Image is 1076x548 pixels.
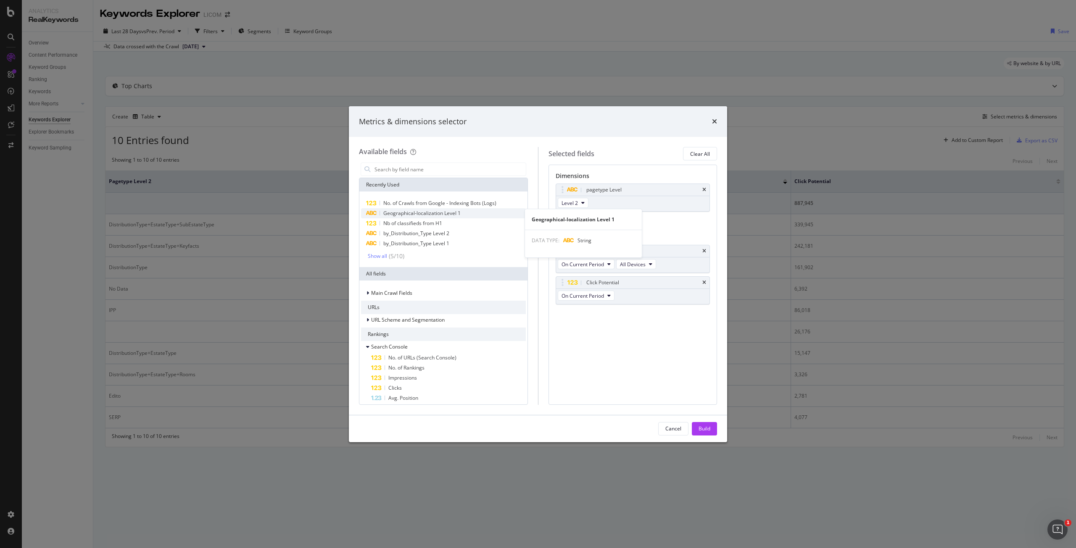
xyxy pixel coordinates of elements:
[371,316,445,323] span: URL Scheme and Segmentation
[388,364,425,371] span: No. of Rankings
[368,253,387,259] div: Show all
[586,278,619,287] div: Click Potential
[616,259,656,269] button: All Devices
[549,149,594,159] div: Selected fields
[702,187,706,192] div: times
[558,259,614,269] button: On Current Period
[525,216,642,223] div: Geographical-localization Level 1
[558,291,614,301] button: On Current Period
[712,116,717,127] div: times
[359,116,467,127] div: Metrics & dimensions selector
[383,230,449,237] span: by_Distribution_Type Level 2
[383,199,496,207] span: No. of Crawls from Google - Indexing Bots (Logs)
[692,422,717,435] button: Build
[532,237,559,244] span: DATA TYPE:
[578,237,591,244] span: String
[387,252,404,260] div: ( 5 / 10 )
[665,425,681,432] div: Cancel
[388,374,417,381] span: Impressions
[371,289,412,296] span: Main Crawl Fields
[1047,519,1068,540] iframe: Intercom live chat
[556,184,710,212] div: pagetype LeveltimesLevel 2
[388,394,418,401] span: Avg. Position
[383,210,461,217] span: Geographical-localization Level 1
[702,280,706,285] div: times
[556,276,710,304] div: Click PotentialtimesOn Current Period
[556,245,710,273] div: ClickstimesOn Current PeriodAll Devices
[658,422,688,435] button: Cancel
[683,147,717,160] button: Clear All
[1065,519,1071,526] span: 1
[699,425,710,432] div: Build
[371,343,408,350] span: Search Console
[361,301,526,314] div: URLs
[383,220,442,227] span: Nb of classifieds from H1
[359,178,527,191] div: Recently Used
[562,261,604,268] span: On Current Period
[361,328,526,341] div: Rankings
[690,150,710,157] div: Clear All
[383,240,449,247] span: by_Distribution_Type Level 1
[349,106,727,442] div: modal
[562,292,604,299] span: On Current Period
[359,147,407,156] div: Available fields
[562,199,578,207] span: Level 2
[388,384,402,391] span: Clicks
[620,261,646,268] span: All Devices
[702,249,706,254] div: times
[556,172,710,184] div: Dimensions
[388,354,456,361] span: No. of URLs (Search Console)
[359,267,527,281] div: All fields
[558,198,588,208] button: Level 2
[586,186,622,194] div: pagetype Level
[374,163,526,176] input: Search by field name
